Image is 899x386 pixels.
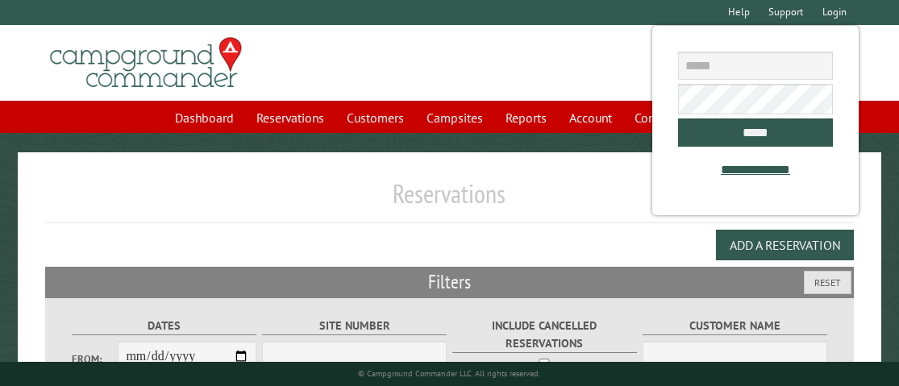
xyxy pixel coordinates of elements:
[560,102,622,133] a: Account
[452,317,637,352] label: Include Cancelled Reservations
[72,351,118,367] label: From:
[643,317,827,335] label: Customer Name
[45,267,855,297] h2: Filters
[45,31,247,94] img: Campground Commander
[716,230,854,260] button: Add a Reservation
[45,178,855,222] h1: Reservations
[358,368,540,379] small: © Campground Commander LLC. All rights reserved.
[496,102,556,133] a: Reports
[337,102,414,133] a: Customers
[72,317,256,335] label: Dates
[804,271,851,294] button: Reset
[165,102,243,133] a: Dashboard
[625,102,734,133] a: Communications
[262,317,447,335] label: Site Number
[417,102,493,133] a: Campsites
[247,102,334,133] a: Reservations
